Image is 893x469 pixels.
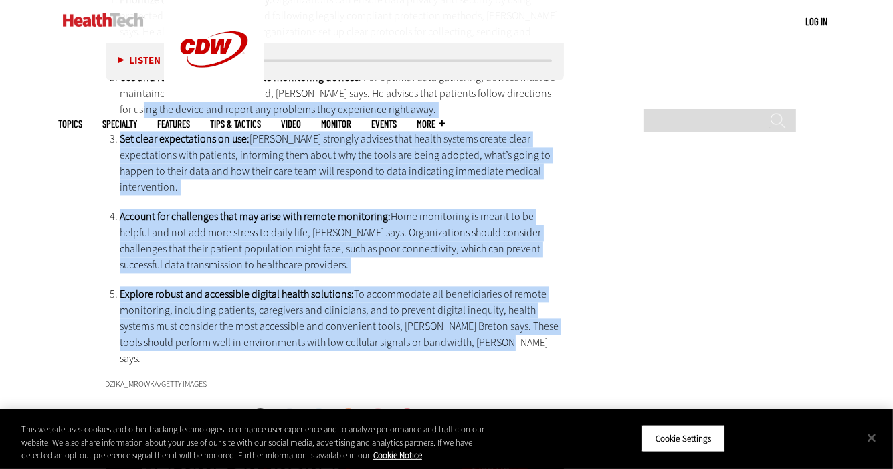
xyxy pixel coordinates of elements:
[806,15,828,29] div: User menu
[21,423,491,462] div: This website uses cookies and other tracking technologies to enhance user experience and to analy...
[63,13,144,27] img: Home
[372,119,397,129] a: Events
[211,119,262,129] a: Tips & Tactics
[282,119,302,129] a: Video
[857,423,886,452] button: Close
[120,209,565,273] li: Home monitoring is meant to be helpful and not add more stress to daily life, [PERSON_NAME] says....
[373,450,422,461] a: More information about your privacy
[641,424,725,452] button: Cookie Settings
[417,119,445,129] span: More
[59,119,83,129] span: Topics
[164,88,264,102] a: CDW
[120,131,565,195] li: [PERSON_NAME] strongly advises that health systems create clear expectations with patients, infor...
[120,287,355,301] strong: Explore robust and accessible digital health solutions:
[806,15,828,27] a: Log in
[103,119,138,129] span: Specialty
[106,380,565,388] div: dzika_mrowka/Getty Images
[120,209,391,223] strong: Account for challenges that may arise with remote monitoring:
[120,286,565,367] li: To accommodate all beneficiaries of remote monitoring, including patients, caregivers and clinici...
[322,119,352,129] a: MonITor
[158,119,191,129] a: Features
